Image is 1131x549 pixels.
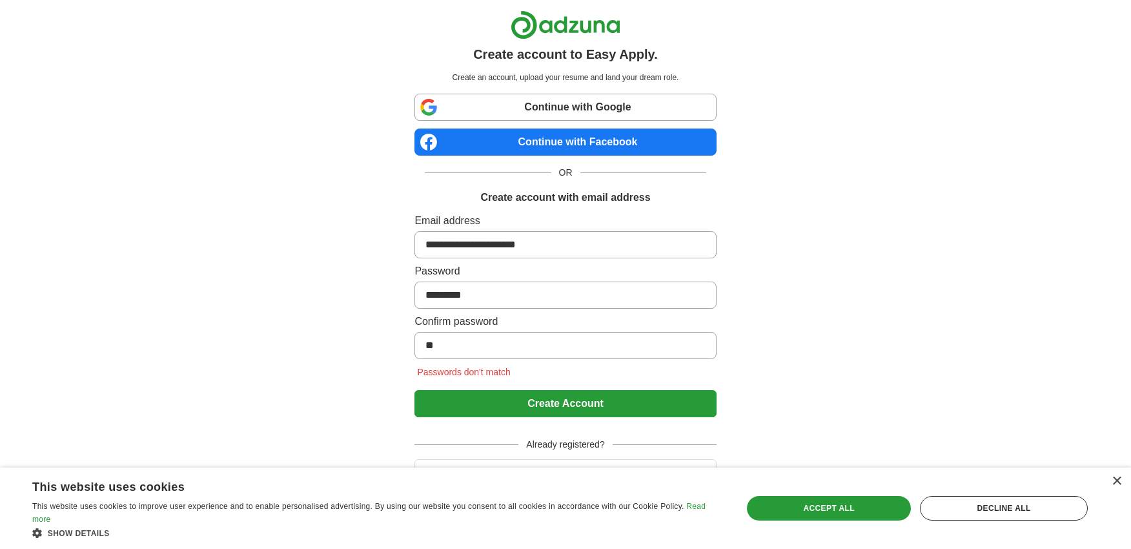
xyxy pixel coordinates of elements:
[473,45,658,64] h1: Create account to Easy Apply.
[551,166,580,180] span: OR
[511,10,620,39] img: Adzuna logo
[480,190,650,205] h1: Create account with email address
[414,467,716,478] a: Login
[414,390,716,417] button: Create Account
[414,459,716,486] button: Login
[414,314,716,329] label: Confirm password
[48,529,110,538] span: Show details
[32,502,684,511] span: This website uses cookies to improve user experience and to enable personalised advertising. By u...
[414,264,716,279] label: Password
[920,496,1088,521] div: Decline all
[414,213,716,229] label: Email address
[1112,477,1121,486] div: Close
[518,438,612,451] span: Already registered?
[747,496,911,521] div: Accept all
[32,526,721,539] div: Show details
[32,475,689,495] div: This website uses cookies
[414,129,716,156] a: Continue with Facebook
[417,72,713,83] p: Create an account, upload your resume and land your dream role.
[414,367,513,377] span: Passwords don't match
[414,94,716,121] a: Continue with Google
